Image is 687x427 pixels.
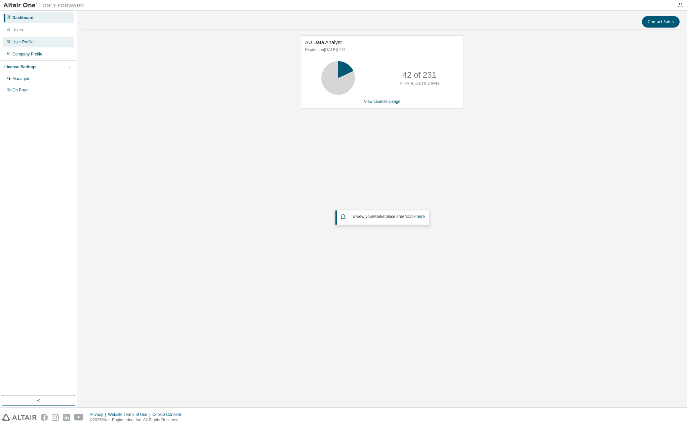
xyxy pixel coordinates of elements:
[4,64,36,70] div: License Settings
[108,412,152,417] div: Website Terms of Use
[63,414,70,421] img: linkedin.svg
[12,15,34,21] div: Dashboard
[12,76,29,81] div: Managed
[351,214,425,219] span: To view your click
[403,69,436,81] p: 42 of 231
[3,2,87,9] img: Altair One
[642,16,680,28] button: Contact Sales
[400,81,439,87] p: ALTAIR UNITS USED
[12,87,29,93] div: On Prem
[373,214,408,219] em: Marketplace orders
[12,27,23,33] div: Users
[41,414,48,421] img: facebook.svg
[417,214,425,219] a: here
[364,99,401,104] a: View License Usage
[305,39,342,45] span: AU Data Analyst
[90,417,185,423] p: © 2025 Altair Engineering, Inc. All Rights Reserved.
[90,412,108,417] div: Privacy
[2,414,37,421] img: altair_logo.svg
[305,47,458,53] p: Expires on [DATE] UTC
[52,414,59,421] img: instagram.svg
[74,414,84,421] img: youtube.svg
[12,39,34,45] div: User Profile
[152,412,185,417] div: Cookie Consent
[12,51,42,57] div: Company Profile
